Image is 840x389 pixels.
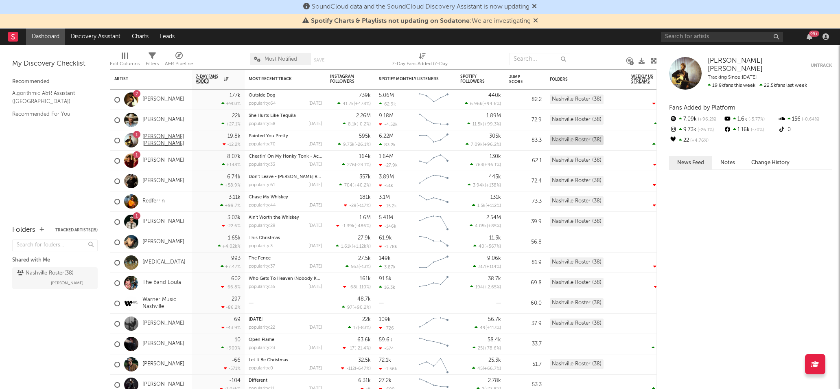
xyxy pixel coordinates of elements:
[227,174,241,180] div: 6.74k
[308,101,322,106] div: [DATE]
[550,95,604,104] div: Nashville Roster (38)
[487,326,500,330] span: +113 %
[778,114,832,125] div: 156
[669,125,723,135] div: 9.73k
[165,49,193,73] div: A&R Pipeline
[509,258,542,268] div: 81.9
[142,134,188,147] a: [PERSON_NAME] [PERSON_NAME]
[114,77,175,81] div: Artist
[488,317,501,322] div: 56.7k
[221,305,241,310] div: -86.2 %
[218,244,241,249] div: +4.02k %
[379,264,396,270] div: 3.87k
[416,191,452,212] svg: Chart title
[249,224,276,228] div: popularity: 29
[550,156,604,165] div: Nashville Roster (38)
[55,228,98,232] button: Tracked Artists(15)
[312,4,529,10] span: SoundCloud data and the SoundCloud Discovery Assistant is now updating
[708,83,755,88] span: 19.8k fans this week
[308,203,322,208] div: [DATE]
[227,154,241,159] div: 8.07k
[468,182,501,188] div: ( )
[509,115,542,125] div: 72.9
[466,142,501,147] div: ( )
[465,101,501,106] div: ( )
[379,285,395,290] div: 16.3k
[249,122,276,126] div: popularity: 58
[220,203,241,208] div: +99.7 %
[249,114,296,118] a: She Hurts Like Tequila
[142,297,188,310] a: Warner Music Nashville
[484,163,500,167] span: +96.1 %
[489,134,501,139] div: 305k
[509,156,542,166] div: 62.1
[362,317,371,322] div: 22k
[17,268,74,278] div: Nashville Roster ( 38 )
[338,142,371,147] div: ( )
[669,156,712,169] button: News Feed
[550,298,604,308] div: Nashville Roster (38)
[12,267,98,289] a: Nashville Roster(38)[PERSON_NAME]
[379,93,394,98] div: 5.06M
[126,29,154,45] a: Charts
[689,138,709,143] span: +4.76 %
[550,176,604,186] div: Nashville Roster (38)
[669,105,735,111] span: Fans Added by Platform
[337,101,371,106] div: ( )
[550,257,604,267] div: Nashville Roster (38)
[550,196,604,206] div: Nashville Roster (38)
[249,154,322,159] div: Cheatin' On My Honky Tonk - Acoustic
[227,215,241,220] div: 3.03k
[550,319,604,328] div: Nashville Roster (38)
[344,203,371,208] div: ( )
[359,174,371,180] div: 357k
[142,320,184,327] a: [PERSON_NAME]
[416,90,452,110] svg: Chart title
[416,110,452,130] svg: Chart title
[379,325,394,331] div: -726
[314,58,324,62] button: Save
[416,314,452,334] svg: Chart title
[669,135,723,146] div: 22
[353,326,358,330] span: 17
[392,59,453,69] div: 7-Day Fans Added (7-Day Fans Added)
[358,256,371,261] div: 27.5k
[379,154,394,159] div: 1.64M
[142,239,184,246] a: [PERSON_NAME]
[509,75,529,84] div: Jump Score
[249,134,322,138] div: Painted You Pretty
[477,204,486,208] span: 1.5k
[231,276,241,281] div: 602
[379,203,397,209] div: -15.2k
[165,59,193,69] div: A&R Pipeline
[360,276,371,281] div: 161k
[379,224,396,229] div: -146k
[221,121,241,127] div: +27.1 %
[696,128,714,132] span: -26.1 %
[379,134,394,139] div: 6.22M
[308,325,322,330] div: [DATE]
[65,29,126,45] a: Discovery Assistant
[356,143,370,147] span: -26.1 %
[142,381,184,388] a: [PERSON_NAME]
[146,49,159,73] div: Filters
[228,235,241,241] div: 1.65k
[416,151,452,171] svg: Chart title
[488,224,500,229] span: +85 %
[142,361,184,368] a: [PERSON_NAME]
[379,113,394,119] div: 9.18M
[249,256,271,261] a: The Fence
[697,117,716,122] span: +96.2 %
[509,319,542,329] div: 37.9
[509,278,542,288] div: 69.8
[142,96,184,103] a: [PERSON_NAME]
[486,183,500,188] span: +138 %
[708,83,807,88] span: 22.5k fans last week
[249,277,329,281] a: Who Gets To Heaven (Nobody Knows)
[308,183,322,187] div: [DATE]
[249,236,280,240] a: This Christmas
[490,195,501,200] div: 131k
[231,256,241,261] div: 993
[359,326,370,330] span: -83 %
[308,122,322,126] div: [DATE]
